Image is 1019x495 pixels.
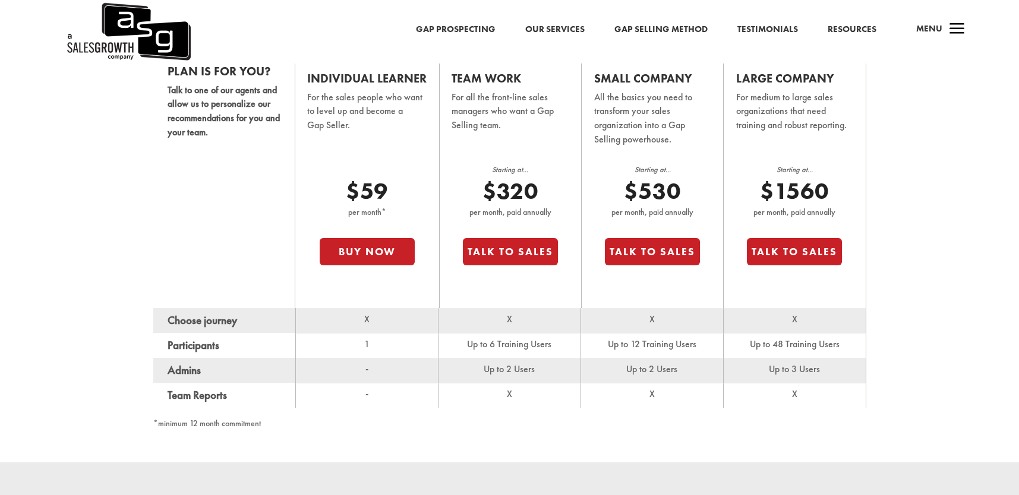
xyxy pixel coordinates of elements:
[153,333,296,358] th: Participants
[168,83,280,139] p: Talk to one of our agents and allow us to personalize our recommendations for you and your team.
[945,18,969,42] span: a
[525,22,585,37] a: Our Services
[594,90,711,163] p: All the basics you need to transform your sales organization into a Gap Selling powerhouse.
[153,308,296,333] th: Choose journey
[452,90,569,149] p: For all the front-line sales managers who want a Gap Selling team.
[614,22,708,37] a: Gap Selling Method
[792,388,797,400] span: X
[747,163,842,177] p: Starting at...
[320,205,415,220] p: per month*
[605,177,700,205] p: $530
[416,22,496,37] a: Gap Prospecting
[581,358,724,383] td: Up to 2 Users
[153,358,296,383] th: Admins
[724,333,866,358] td: Up to 48 Training Users
[828,22,876,37] a: Resources
[463,163,558,177] p: Starting at...
[307,90,427,149] p: For the sales people who want to level up and become a Gap Seller.
[605,238,700,265] button: Talk to Sales
[747,205,842,220] p: per month, paid annually
[747,238,842,265] button: Talk to Sales
[649,313,655,325] span: X
[153,417,866,431] p: *minimum 12 month commitment
[438,333,581,358] td: Up to 6 Training Users
[463,205,558,220] p: per month, paid annually
[736,72,853,90] h2: Large Company
[320,238,415,265] button: Buy Now
[296,358,438,383] td: -
[792,313,797,325] span: X
[916,23,942,34] span: Menu
[153,383,296,408] th: Team Reports
[168,53,280,83] h2: Not sure which plan is for you?
[438,358,581,383] td: Up to 2 Users
[307,72,427,90] h2: Individual Learner
[463,238,558,265] button: Talk to Sales
[594,72,711,90] h2: Small Company
[296,333,438,358] td: 1
[507,313,512,325] span: X
[452,72,569,90] h2: Team Work
[649,388,655,400] span: X
[605,205,700,220] p: per month, paid annually
[747,177,842,205] p: $1560
[507,388,512,400] span: X
[463,177,558,205] p: $320
[296,383,438,408] td: -
[724,358,866,383] td: Up to 3 Users
[581,333,724,358] td: Up to 12 Training Users
[737,22,798,37] a: Testimonials
[364,313,370,325] span: X
[736,90,853,149] p: For medium to large sales organizations that need training and robust reporting.
[605,163,700,177] p: Starting at...
[320,177,415,205] p: $59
